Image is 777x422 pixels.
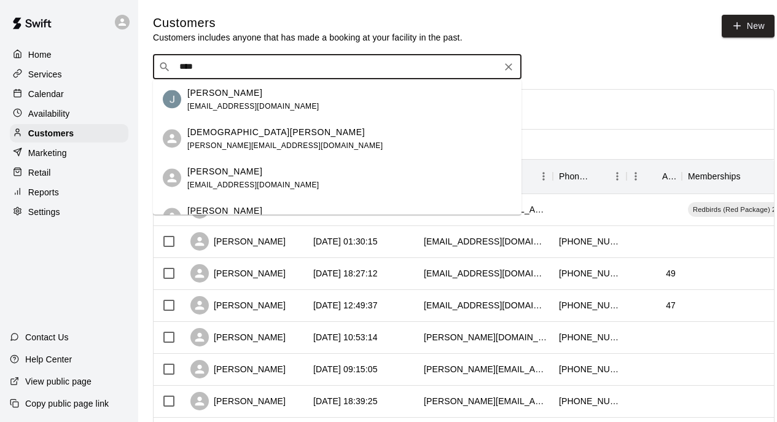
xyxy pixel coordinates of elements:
[424,299,547,311] div: coreypick@gmail.com
[722,15,775,37] a: New
[10,65,128,84] a: Services
[187,125,365,138] p: [DEMOGRAPHIC_DATA][PERSON_NAME]
[500,58,517,76] button: Clear
[666,267,676,279] div: 49
[28,68,62,80] p: Services
[28,49,52,61] p: Home
[627,159,682,193] div: Age
[10,203,128,221] a: Settings
[187,86,262,99] p: [PERSON_NAME]
[28,186,59,198] p: Reports
[25,353,72,365] p: Help Center
[313,395,378,407] div: 2025-08-09 18:39:25
[187,141,383,149] span: [PERSON_NAME][EMAIL_ADDRESS][DOMAIN_NAME]
[534,167,553,186] button: Menu
[424,395,547,407] div: shaunna.leigh1281@gmail.com
[187,165,262,178] p: [PERSON_NAME]
[559,299,620,311] div: +16462837858
[28,147,67,159] p: Marketing
[163,90,181,109] img: Jennifer Philippe
[645,168,662,185] button: Sort
[25,397,109,410] p: Copy public page link
[741,168,758,185] button: Sort
[10,183,128,201] a: Reports
[190,360,286,378] div: [PERSON_NAME]
[559,267,620,279] div: +13144969554
[10,85,128,103] a: Calendar
[666,299,676,311] div: 47
[25,375,92,388] p: View public page
[559,331,620,343] div: +16183048049
[28,88,64,100] p: Calendar
[418,159,553,193] div: Email
[313,299,378,311] div: 2025-08-13 12:49:37
[559,235,620,248] div: +16363858590
[10,163,128,182] a: Retail
[10,45,128,64] a: Home
[187,180,319,189] span: [EMAIL_ADDRESS][DOMAIN_NAME]
[163,208,181,227] div: Phil Simmons
[187,204,262,217] p: [PERSON_NAME]
[28,107,70,120] p: Availability
[153,31,463,44] p: Customers includes anyone that has made a booking at your facility in the past.
[424,331,547,343] div: jason.schmidt.esq@gmail.com
[424,267,547,279] div: davehyunch@gmail.com
[190,264,286,283] div: [PERSON_NAME]
[559,363,620,375] div: +13149520101
[313,267,378,279] div: 2025-08-14 18:27:12
[10,144,128,162] a: Marketing
[153,55,521,79] div: Search customers by name or email
[10,104,128,123] a: Availability
[28,127,74,139] p: Customers
[28,206,60,218] p: Settings
[25,331,69,343] p: Contact Us
[688,159,741,193] div: Memberships
[10,124,128,143] a: Customers
[187,101,319,110] span: [EMAIL_ADDRESS][DOMAIN_NAME]
[591,168,608,185] button: Sort
[424,363,547,375] div: quirk.denise@gmail.com
[559,395,620,407] div: +13145416906
[559,159,591,193] div: Phone Number
[163,169,181,187] div: Wyatt Simmons
[313,331,378,343] div: 2025-08-12 10:53:14
[190,296,286,315] div: [PERSON_NAME]
[424,235,547,248] div: bellovichlady@yahoo.com
[608,167,627,186] button: Menu
[28,166,51,179] p: Retail
[190,232,286,251] div: [PERSON_NAME]
[153,15,463,31] h5: Customers
[627,167,645,186] button: Menu
[662,159,676,193] div: Age
[163,130,181,148] div: Kristen Murray
[553,159,627,193] div: Phone Number
[313,363,378,375] div: 2025-08-10 09:15:05
[313,235,378,248] div: 2025-08-15 01:30:15
[190,392,286,410] div: [PERSON_NAME]
[190,328,286,346] div: [PERSON_NAME]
